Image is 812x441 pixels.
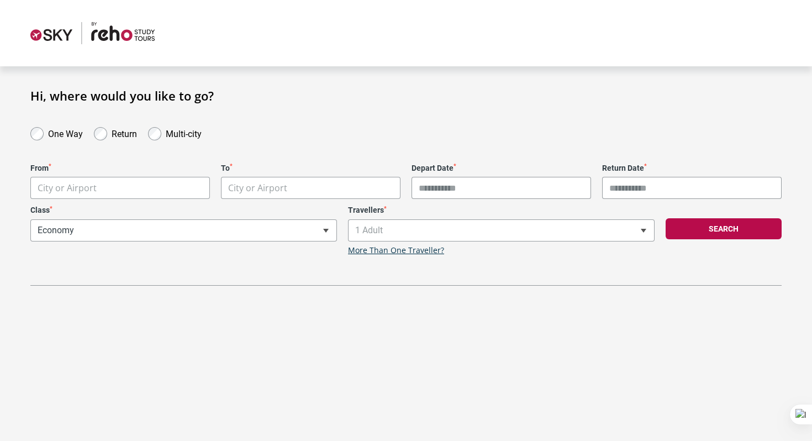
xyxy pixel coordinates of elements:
span: 1 Adult [348,219,655,242]
label: Return [112,126,137,139]
h1: Hi, where would you like to go? [30,88,782,103]
label: Depart Date [412,164,591,173]
span: City or Airport [228,182,287,194]
label: Travellers [348,206,655,215]
span: City or Airport [38,182,97,194]
label: To [221,164,400,173]
span: Economy [31,220,336,241]
a: More Than One Traveller? [348,246,444,255]
span: City or Airport [30,177,210,199]
label: From [30,164,210,173]
label: Multi-city [166,126,202,139]
button: Search [666,218,782,239]
label: Return Date [602,164,782,173]
span: City or Airport [222,177,400,199]
span: Economy [30,219,337,242]
label: Class [30,206,337,215]
span: 1 Adult [349,220,654,241]
label: One Way [48,126,83,139]
span: City or Airport [31,177,209,199]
